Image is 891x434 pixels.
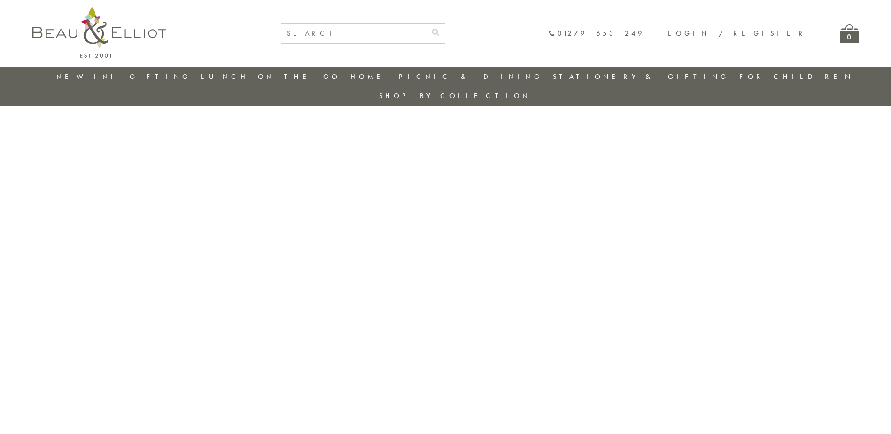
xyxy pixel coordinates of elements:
a: Lunch On The Go [201,72,340,81]
a: Stationery & Gifting [553,72,729,81]
a: Shop by collection [379,91,531,101]
input: SEARCH [281,24,426,43]
a: For Children [739,72,853,81]
a: 0 [840,24,859,43]
a: New in! [56,72,119,81]
a: Picnic & Dining [399,72,542,81]
a: Gifting [130,72,191,81]
img: logo [32,7,166,58]
a: 01279 653 249 [548,30,644,38]
a: Login / Register [668,29,807,38]
a: Home [350,72,388,81]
